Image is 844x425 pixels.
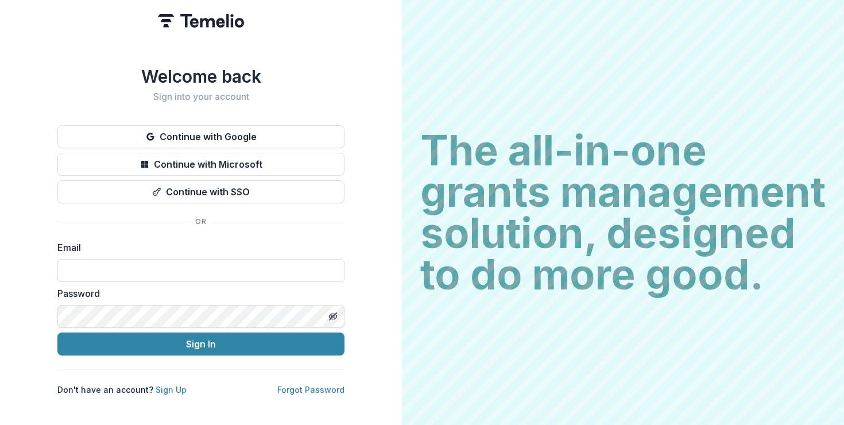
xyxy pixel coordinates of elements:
[57,180,344,203] button: Continue with SSO
[57,125,344,148] button: Continue with Google
[158,14,244,28] img: Temelio
[324,307,342,326] button: Toggle password visibility
[57,241,338,254] label: Email
[57,384,187,396] p: Don't have an account?
[57,153,344,176] button: Continue with Microsoft
[57,287,338,300] label: Password
[57,333,344,356] button: Sign In
[57,66,344,87] h1: Welcome back
[277,385,344,395] a: Forgot Password
[57,91,344,102] h2: Sign into your account
[156,385,187,395] a: Sign Up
